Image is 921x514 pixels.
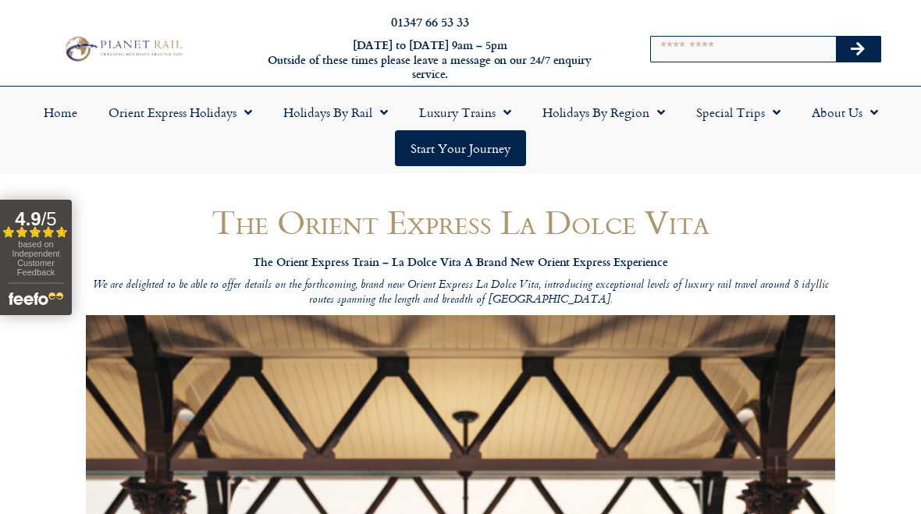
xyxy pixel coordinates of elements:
a: About Us [796,94,894,130]
a: 01347 66 53 33 [391,12,469,30]
h6: [DATE] to [DATE] 9am – 5pm Outside of these times please leave a message on our 24/7 enquiry serv... [250,38,610,82]
a: Orient Express Holidays [93,94,268,130]
p: We are delighted to be able to offer details on the forthcoming, brand new Orient Express La Dolc... [86,278,835,307]
nav: Menu [8,94,913,166]
a: Start your Journey [395,130,526,166]
a: Luxury Trains [404,94,527,130]
a: Holidays by Region [527,94,681,130]
a: Home [28,94,93,130]
strong: The Orient Express Train – La Dolce Vita A Brand New Orient Express Experience [253,253,668,270]
a: Holidays by Rail [268,94,404,130]
h1: The Orient Express La Dolce Vita [86,204,835,240]
img: Planet Rail Train Holidays Logo [60,34,185,64]
button: Search [836,37,881,62]
a: Special Trips [681,94,796,130]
